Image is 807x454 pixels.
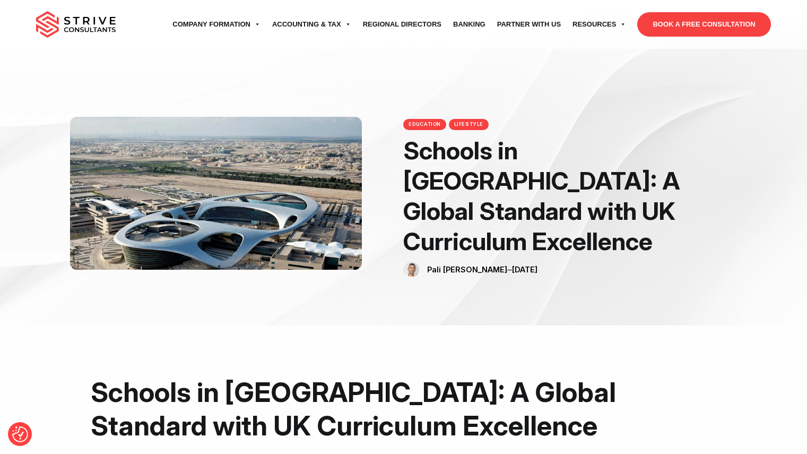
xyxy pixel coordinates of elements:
h1: Schools in [GEOGRAPHIC_DATA]: A Global Standard with UK Curriculum Excellence [403,135,726,256]
a: Resources [567,10,632,39]
a: Pali [PERSON_NAME] [427,265,507,274]
a: Partner with Us [491,10,567,39]
a: Accounting & Tax [266,10,357,39]
img: main-logo.svg [36,11,116,38]
a: Company Formation [167,10,266,39]
img: Pali Banwait [403,262,419,278]
div: – [422,263,537,276]
button: Consent Preferences [12,426,28,442]
a: Lifestyle [449,119,489,130]
a: Regional Directors [357,10,447,39]
span: [DATE] [512,265,537,274]
img: Revisit consent button [12,426,28,442]
b: Schools in [GEOGRAPHIC_DATA]: A Global Standard with UK Curriculum Excellence [91,376,616,442]
a: Education [403,119,446,130]
a: BOOK A FREE CONSULTATION [637,12,770,37]
a: Banking [447,10,491,39]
